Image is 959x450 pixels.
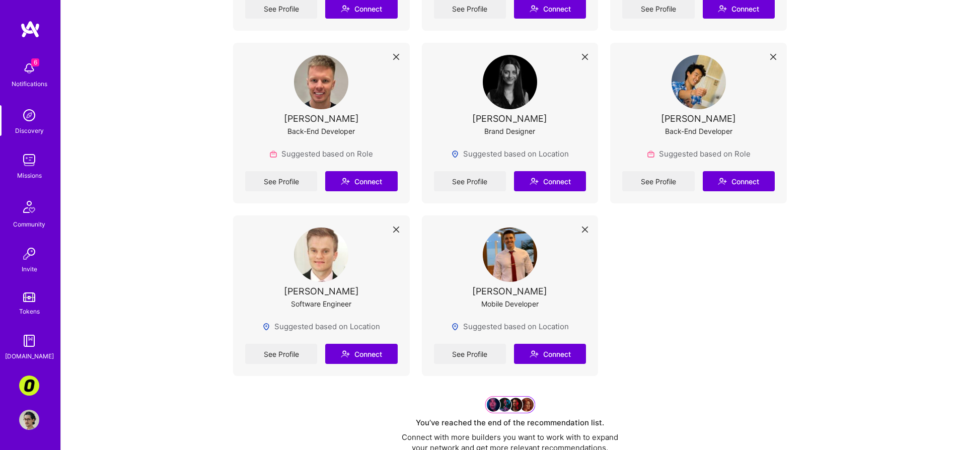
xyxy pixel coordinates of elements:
button: Connect [325,344,397,364]
i: icon Connect [530,4,539,13]
i: icon Close [393,227,399,233]
div: [PERSON_NAME] [472,286,547,296]
img: discovery [19,105,39,125]
i: icon Connect [341,4,350,13]
div: Back-End Developer [665,126,732,136]
div: [PERSON_NAME] [284,113,359,124]
div: [DOMAIN_NAME] [5,351,54,361]
div: Missions [17,170,42,181]
button: Connect [514,344,586,364]
img: Grow your network [485,396,535,413]
i: icon Close [582,227,588,233]
img: User Avatar [19,410,39,430]
i: icon Close [393,54,399,60]
img: User Avatar [483,55,537,109]
a: See Profile [434,344,506,364]
img: Locations icon [262,323,270,331]
img: User Avatar [483,228,537,282]
img: Role icon [647,150,655,158]
div: [PERSON_NAME] [661,113,736,124]
i: icon Connect [341,177,350,186]
div: Brand Designer [484,126,535,136]
div: Back-End Developer [287,126,355,136]
div: Mobile Developer [481,298,539,309]
img: User Avatar [672,55,726,109]
div: Suggested based on Location [451,148,569,159]
div: Suggested based on Role [647,148,751,159]
i: icon Close [770,54,776,60]
i: icon Connect [718,4,727,13]
div: Suggested based on Location [262,321,380,332]
i: icon Connect [718,177,727,186]
i: icon Close [582,54,588,60]
div: You’ve reached the end of the recommendation list. [416,417,604,428]
a: User Avatar [17,410,42,430]
a: See Profile [245,171,317,191]
img: tokens [23,292,35,302]
img: Corner3: Building an AI User Researcher [19,376,39,396]
img: Community [17,195,41,219]
div: Notifications [12,79,47,89]
a: See Profile [622,171,694,191]
a: See Profile [434,171,506,191]
i: icon Connect [341,349,350,358]
div: Invite [22,264,37,274]
img: logo [20,20,40,38]
img: Locations icon [451,323,459,331]
img: guide book [19,331,39,351]
i: icon Connect [530,177,539,186]
div: Community [13,219,45,230]
img: Invite [19,244,39,264]
span: 6 [31,58,39,66]
img: teamwork [19,150,39,170]
button: Connect [514,171,586,191]
button: Connect [703,171,775,191]
img: Role icon [269,150,277,158]
div: Discovery [15,125,44,136]
div: Tokens [19,306,40,317]
div: [PERSON_NAME] [284,286,359,296]
div: Suggested based on Location [451,321,569,332]
i: icon Connect [530,349,539,358]
div: Suggested based on Role [269,148,373,159]
img: User Avatar [294,55,348,109]
a: See Profile [245,344,317,364]
a: Corner3: Building an AI User Researcher [17,376,42,396]
img: bell [19,58,39,79]
div: Software Engineer [291,298,351,309]
img: Locations icon [451,150,459,158]
div: [PERSON_NAME] [472,113,547,124]
img: User Avatar [294,228,348,282]
button: Connect [325,171,397,191]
